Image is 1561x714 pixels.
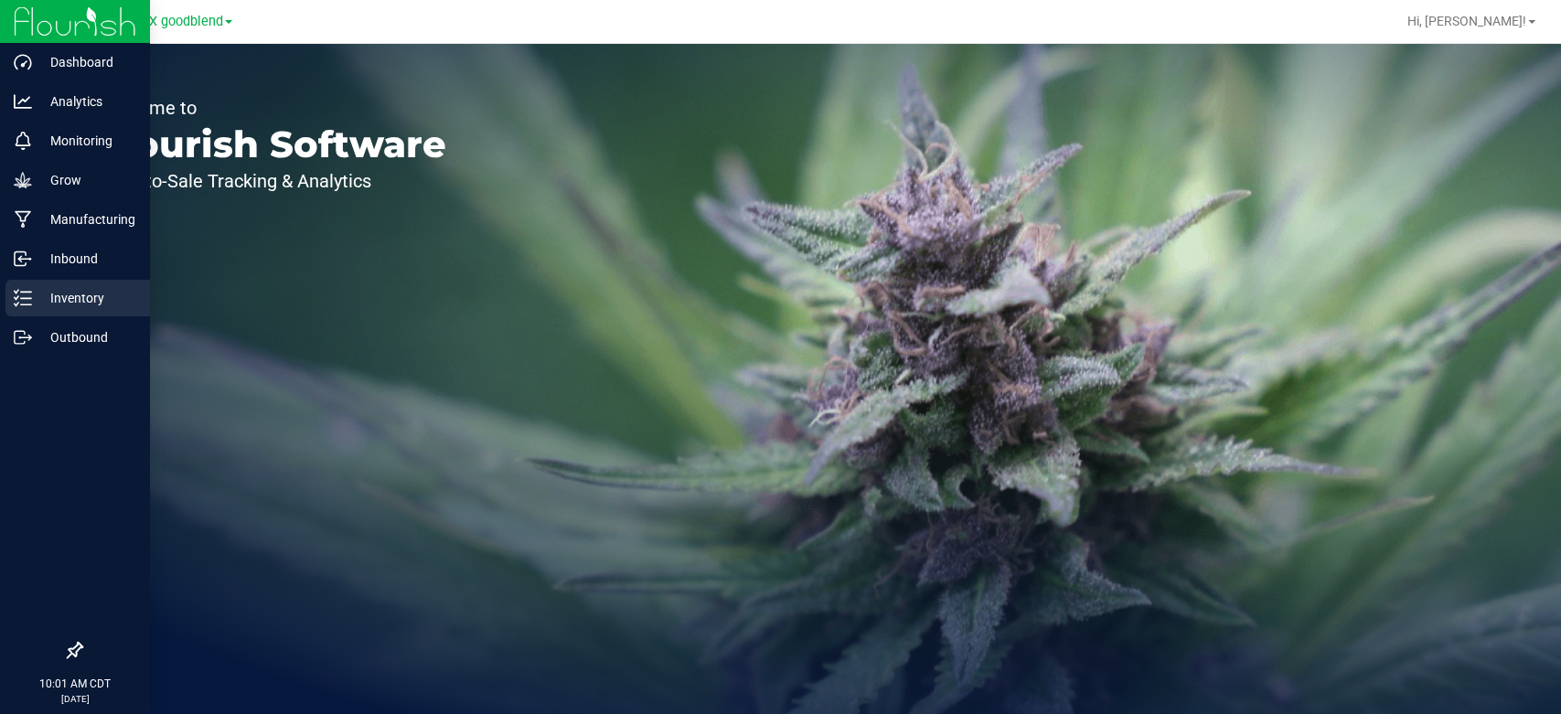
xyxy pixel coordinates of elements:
inline-svg: Analytics [14,92,32,111]
inline-svg: Monitoring [14,132,32,150]
p: Grow [32,169,142,191]
span: TX goodblend [141,14,223,29]
p: Inventory [32,287,142,309]
p: Dashboard [32,51,142,73]
p: Outbound [32,326,142,348]
p: Flourish Software [99,126,446,163]
inline-svg: Grow [14,171,32,189]
inline-svg: Manufacturing [14,210,32,229]
p: 10:01 AM CDT [8,676,142,692]
p: Manufacturing [32,208,142,230]
p: Analytics [32,91,142,112]
p: [DATE] [8,692,142,706]
inline-svg: Inbound [14,250,32,268]
p: Welcome to [99,99,446,117]
inline-svg: Dashboard [14,53,32,71]
p: Seed-to-Sale Tracking & Analytics [99,172,446,190]
p: Inbound [32,248,142,270]
inline-svg: Outbound [14,328,32,346]
span: Hi, [PERSON_NAME]! [1407,14,1526,28]
p: Monitoring [32,130,142,152]
inline-svg: Inventory [14,289,32,307]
